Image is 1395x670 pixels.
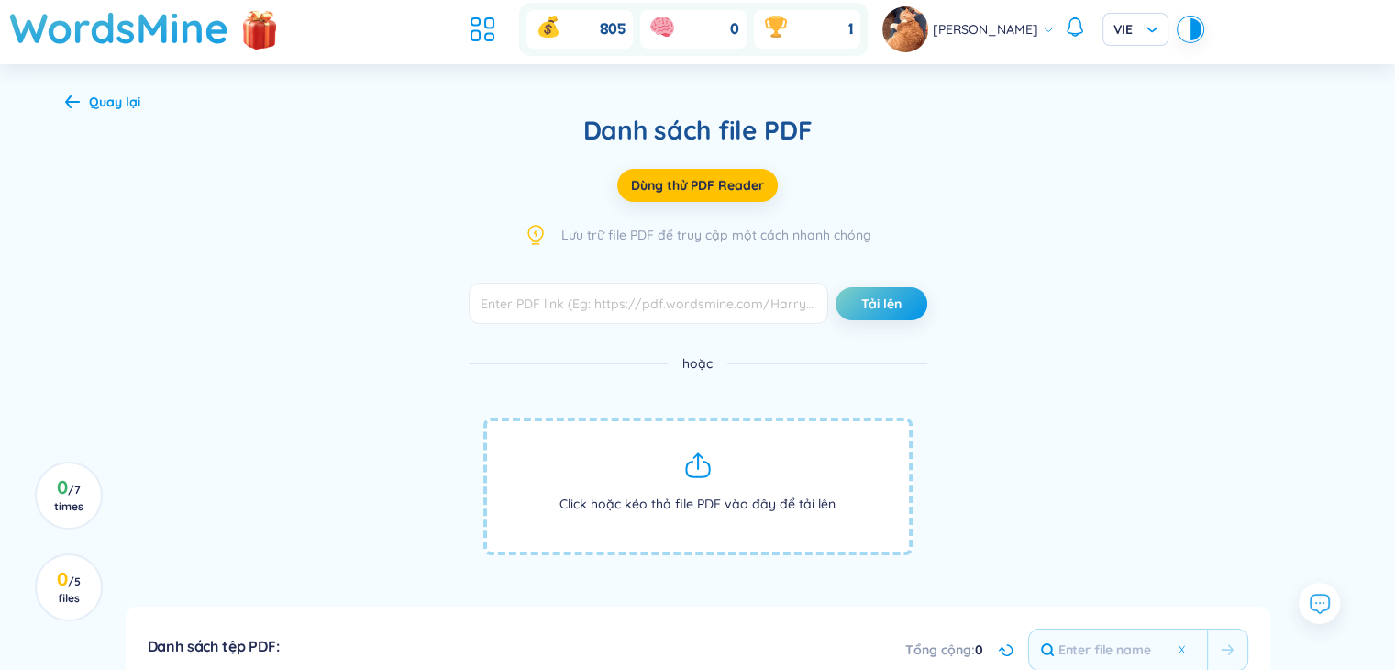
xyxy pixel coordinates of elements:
span: Tổng cộng : [905,640,975,660]
img: avatar [882,6,928,52]
img: flashSalesIcon.a7f4f837.png [241,1,278,56]
span: hoặc [668,346,727,381]
span: 0 [730,19,739,39]
span: / 7 times [54,483,83,513]
span: 1 [848,19,853,39]
input: Enter PDF link (Eg: https://pdf.wordsmine.com/Harry-and-the-Storm.pdf) [469,283,828,324]
span: Click hoặc kéo thả file PDF vào đây để tải lên [483,418,913,555]
span: Lưu trữ file PDF để truy cập một cách nhanh chóng [561,225,871,245]
span: 805 [599,19,626,39]
a: avatar [882,6,933,52]
span: VIE [1113,20,1157,39]
span: / 5 files [58,575,81,605]
span: Tải lên [861,295,902,313]
h3: 0 [48,480,89,513]
button: Tải lên [836,287,927,320]
a: Dùng thử PDF Reader [65,169,1331,202]
span: [PERSON_NAME] [933,19,1038,39]
div: Quay lại [89,92,140,112]
h3: 0 [48,572,89,605]
div: Danh sách file PDF [65,114,1331,147]
button: Dùng thử PDF Reader [617,169,778,202]
a: Quay lại [65,95,140,112]
span: 0 [975,640,983,660]
span: Dùng thử PDF Reader [631,176,764,195]
input: Enter file name [1029,630,1207,670]
h6: Danh sách tệp PDF: [148,636,280,656]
